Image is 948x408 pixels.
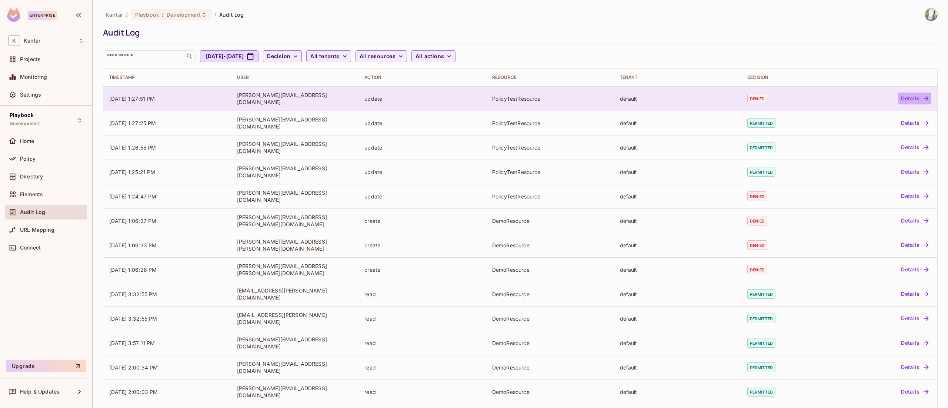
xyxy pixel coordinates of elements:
span: Help & Updates [20,389,60,395]
div: default [620,193,736,200]
div: read [364,388,480,395]
span: Home [20,138,34,144]
span: URL Mapping [20,227,54,233]
div: Enterprise [28,11,57,20]
span: Audit Log [219,11,244,18]
span: Elements [20,191,43,197]
button: Details [898,386,931,398]
div: update [364,120,480,127]
button: Details [898,239,931,251]
div: update [364,168,480,175]
div: default [620,315,736,322]
button: Decision [263,50,302,62]
div: create [364,242,480,249]
span: Development [10,121,40,127]
span: [DATE] 1:26:55 PM [109,144,156,151]
img: Spoorthy D Gopalagowda [925,9,937,21]
span: Projects [20,56,41,62]
span: Decision [267,52,290,61]
div: read [364,315,480,322]
div: update [364,144,480,151]
span: Playbook [10,112,34,118]
button: Details [898,264,931,275]
span: permitted [747,314,775,323]
span: denied [747,216,767,225]
div: DemoResource [492,291,608,298]
span: permitted [747,143,775,152]
div: default [620,120,736,127]
div: read [364,364,480,371]
span: All actions [415,52,444,61]
img: SReyMgAAAABJRU5ErkJggg== [7,8,20,22]
div: Action [364,74,480,80]
span: [DATE] 3:57:11 PM [109,340,155,346]
div: read [364,291,480,298]
span: [DATE] 1:06:33 PM [109,242,157,248]
span: All resources [360,52,395,61]
div: default [620,144,736,151]
div: Tenant [620,74,736,80]
span: Development [167,11,201,18]
div: update [364,95,480,102]
span: [DATE] 1:27:25 PM [109,120,156,126]
div: DemoResource [492,266,608,273]
span: [DATE] 3:32:55 PM [109,291,157,297]
span: denied [747,191,767,201]
div: default [620,217,736,224]
div: DemoResource [492,364,608,371]
div: default [620,291,736,298]
div: DemoResource [492,388,608,395]
li: / [126,11,128,18]
div: Decision [747,74,828,80]
div: DemoResource [492,315,608,322]
span: [DATE] 1:24:47 PM [109,193,157,200]
button: Details [898,288,931,300]
div: default [620,266,736,273]
button: Details [898,312,931,324]
div: [EMAIL_ADDRESS][PERSON_NAME][DOMAIN_NAME] [237,287,353,301]
div: [PERSON_NAME][EMAIL_ADDRESS][DOMAIN_NAME] [237,91,353,106]
button: [DATE]-[DATE] [200,50,258,62]
span: permitted [747,338,775,348]
div: DemoResource [492,340,608,347]
div: [PERSON_NAME][EMAIL_ADDRESS][DOMAIN_NAME] [237,116,353,130]
div: PolicyTestResource [492,120,608,127]
div: default [620,388,736,395]
button: Details [898,141,931,153]
div: DemoResource [492,217,608,224]
span: All tenants [310,52,339,61]
span: permitted [747,387,775,397]
div: PolicyTestResource [492,144,608,151]
span: Directory [20,174,43,180]
div: PolicyTestResource [492,168,608,175]
button: Upgrade [6,360,86,372]
div: create [364,217,480,224]
div: [PERSON_NAME][EMAIL_ADDRESS][PERSON_NAME][DOMAIN_NAME] [237,238,353,252]
div: [PERSON_NAME][EMAIL_ADDRESS][DOMAIN_NAME] [237,165,353,179]
div: create [364,266,480,273]
span: Connect [20,245,41,251]
button: Details [898,215,931,227]
span: [DATE] 1:25:21 PM [109,169,156,175]
div: Audit Log [103,27,934,38]
span: K [8,35,20,46]
div: [PERSON_NAME][EMAIL_ADDRESS][DOMAIN_NAME] [237,385,353,399]
div: [PERSON_NAME][EMAIL_ADDRESS][DOMAIN_NAME] [237,140,353,154]
div: PolicyTestResource [492,193,608,200]
div: default [620,242,736,249]
button: Details [898,166,931,178]
div: default [620,168,736,175]
span: [DATE] 1:06:26 PM [109,267,157,273]
div: [PERSON_NAME][EMAIL_ADDRESS][DOMAIN_NAME] [237,189,353,203]
div: default [620,340,736,347]
span: [DATE] 2:00:34 PM [109,364,158,371]
div: read [364,340,480,347]
span: Settings [20,92,41,98]
span: permitted [747,289,775,299]
span: denied [747,265,767,274]
div: DemoResource [492,242,608,249]
div: Timestamp [109,74,225,80]
li: / [214,11,216,18]
div: [EMAIL_ADDRESS][PERSON_NAME][DOMAIN_NAME] [237,311,353,325]
button: Details [898,337,931,349]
